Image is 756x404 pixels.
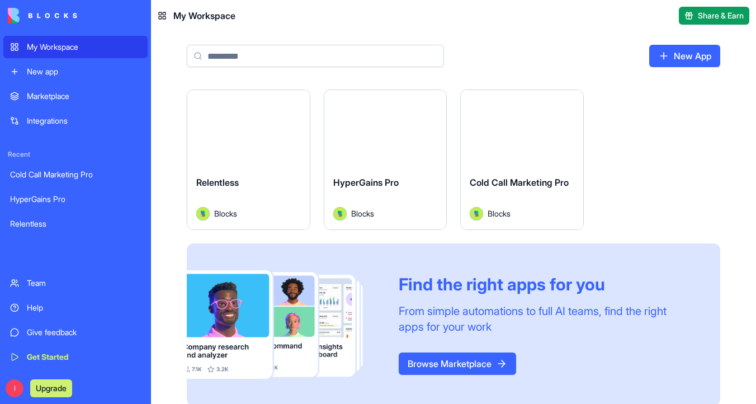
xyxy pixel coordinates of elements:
[470,177,569,188] span: Cold Call Marketing Pro
[333,177,399,188] span: HyperGains Pro
[214,208,237,219] span: Blocks
[3,150,148,159] span: Recent
[3,213,148,235] a: Relentless
[30,382,72,393] a: Upgrade
[30,379,72,397] button: Upgrade
[27,41,141,53] div: My Workspace
[6,379,23,397] span: I
[399,303,693,335] div: From simple automations to full AI teams, find the right apps for your work
[187,270,381,379] img: Frame_181_egmpey.png
[3,321,148,344] a: Give feedback
[399,353,516,375] a: Browse Marketplace
[187,90,310,230] a: RelentlessAvatarBlocks
[324,90,447,230] a: HyperGains ProAvatarBlocks
[27,351,141,363] div: Get Started
[3,346,148,368] a: Get Started
[3,85,148,107] a: Marketplace
[470,207,483,220] img: Avatar
[333,207,347,220] img: Avatar
[351,208,374,219] span: Blocks
[460,90,584,230] a: Cold Call Marketing ProAvatarBlocks
[3,272,148,294] a: Team
[3,297,148,319] a: Help
[649,45,720,67] a: New App
[8,8,77,24] img: logo
[10,194,141,205] div: HyperGains Pro
[3,188,148,210] a: HyperGains Pro
[27,66,141,77] div: New app
[3,163,148,186] a: Cold Call Marketing Pro
[698,10,744,21] span: Share & Earn
[3,60,148,83] a: New app
[196,177,239,188] span: Relentless
[488,208,511,219] span: Blocks
[3,110,148,132] a: Integrations
[27,115,141,126] div: Integrations
[27,302,141,313] div: Help
[196,207,210,220] img: Avatar
[10,169,141,180] div: Cold Call Marketing Pro
[27,278,141,289] div: Team
[399,274,693,294] div: Find the right apps for you
[27,327,141,338] div: Give feedback
[10,218,141,229] div: Relentless
[27,91,141,102] div: Marketplace
[679,7,749,25] button: Share & Earn
[173,9,235,22] span: My Workspace
[3,36,148,58] a: My Workspace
